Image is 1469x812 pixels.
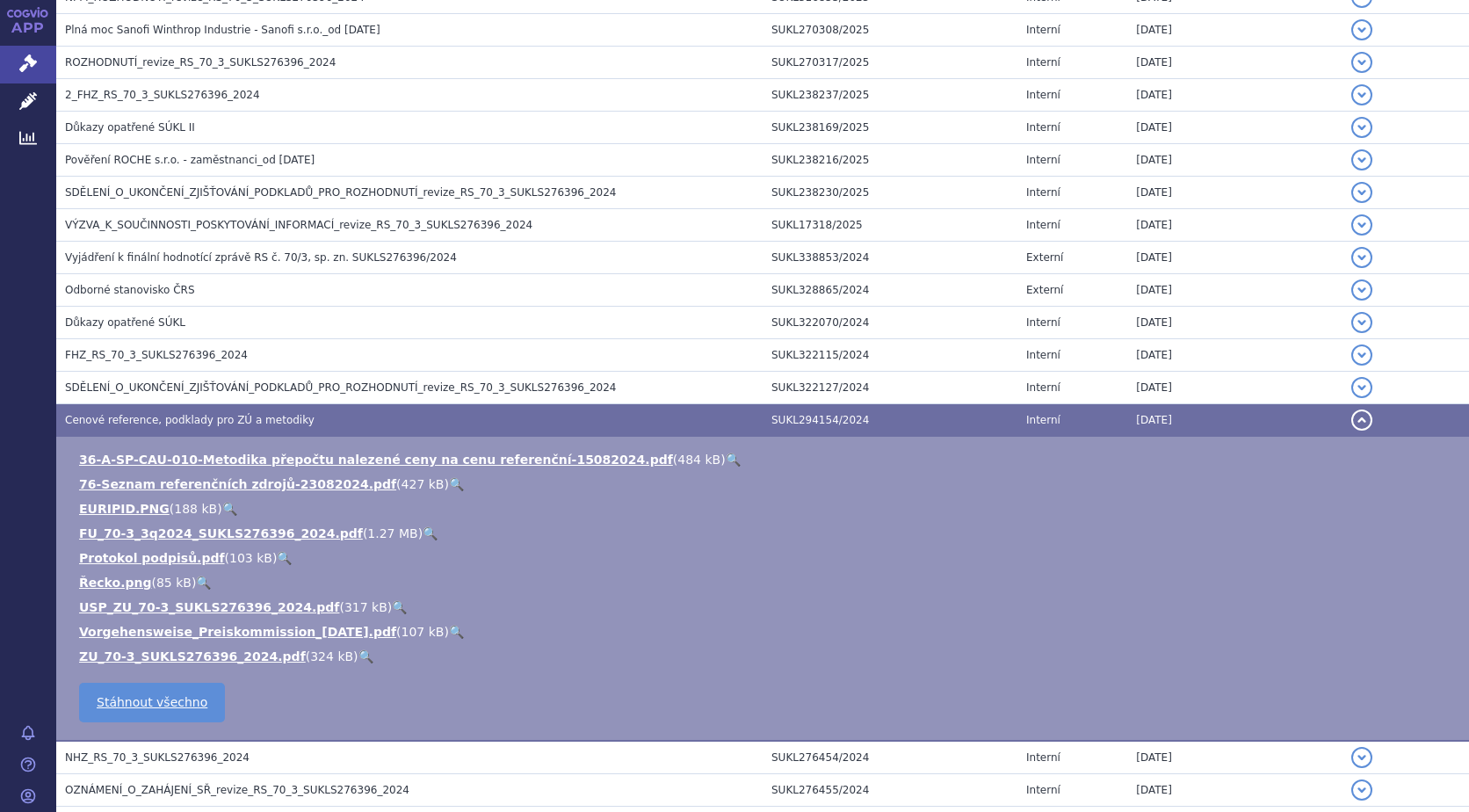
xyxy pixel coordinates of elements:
span: Interní [1026,56,1060,69]
a: 🔍 [358,649,373,663]
td: [DATE] [1127,242,1342,274]
a: 🔍 [726,453,741,467]
span: Interní [1026,381,1060,394]
td: SUKL270308/2025 [763,14,1017,47]
a: EURIPID.PNG [79,502,170,516]
button: detail [1351,182,1372,203]
td: SUKL17318/2025 [763,209,1017,242]
span: Cenové reference, podklady pro ZÚ a metodiky [65,414,315,426]
span: Důkazy opatřené SÚKL [65,316,185,329]
li: ( ) [79,574,1451,591]
td: [DATE] [1127,47,1342,79]
span: 484 kB [677,453,720,467]
a: 🔍 [196,576,211,590]
a: 🔍 [449,625,464,639]
td: [DATE] [1127,307,1342,339]
span: Interní [1026,154,1060,166]
span: 85 kB [156,576,192,590]
a: 🔍 [423,526,438,540]
td: SUKL322070/2024 [763,307,1017,339]
li: ( ) [79,451,1451,468]
span: 188 kB [174,502,217,516]
td: SUKL338853/2024 [763,242,1017,274]
span: Interní [1026,751,1060,764]
td: [DATE] [1127,372,1342,404]
span: Interní [1026,219,1060,231]
td: [DATE] [1127,144,1342,177]
span: SDĚLENÍ_O_UKONČENÍ_ZJIŠŤOVÁNÍ_PODKLADŮ_PRO_ROZHODNUTÍ_revize_RS_70_3_SUKLS276396_2024 [65,186,617,199]
a: 36-A-SP-CAU-010-Metodika přepočtu nalezené ceny na cenu referenční-15082024.pdf [79,453,673,467]
li: ( ) [79,549,1451,567]
td: [DATE] [1127,339,1342,372]
li: ( ) [79,525,1451,542]
span: 103 kB [229,551,272,565]
span: Pověření ROCHE s.r.o. - zaměstnanci_od 25.03.2025 [65,154,315,166]
td: [DATE] [1127,774,1342,807]
a: USP_ZU_70-3_SUKLS276396_2024.pdf [79,600,339,614]
button: detail [1351,312,1372,333]
td: [DATE] [1127,177,1342,209]
td: [DATE] [1127,209,1342,242]
li: ( ) [79,475,1451,493]
a: FU_70-3_3q2024_SUKLS276396_2024.pdf [79,526,363,540]
td: [DATE] [1127,79,1342,112]
span: FHZ_RS_70_3_SUKLS276396_2024 [65,349,248,361]
a: 🔍 [449,477,464,491]
td: SUKL238230/2025 [763,177,1017,209]
span: Plná moc Sanofi Winthrop Industrie - Sanofi s.r.o._od 20.6.2025 [65,24,380,36]
span: Externí [1026,284,1063,296]
span: ROZHODNUTÍ_revize_RS_70_3_SUKLS276396_2024 [65,56,336,69]
li: ( ) [79,500,1451,518]
span: OZNÁMENÍ_O_ZAHÁJENÍ_SŘ_revize_RS_70_3_SUKLS276396_2024 [65,784,409,796]
td: [DATE] [1127,112,1342,144]
button: detail [1351,84,1372,105]
td: SUKL294154/2024 [763,404,1017,437]
span: Interní [1026,89,1060,101]
span: SDĚLENÍ_O_UKONČENÍ_ZJIŠŤOVÁNÍ_PODKLADŮ_PRO_ROZHODNUTÍ_revize_RS_70_3_SUKLS276396_2024 [65,381,617,394]
button: detail [1351,377,1372,398]
span: VÝZVA_K_SOUČINNOSTI_POSKYTOVÁNÍ_INFORMACÍ_revize_RS_70_3_SUKLS276396_2024 [65,219,532,231]
a: 🔍 [392,600,407,614]
button: detail [1351,410,1372,431]
span: Interní [1026,24,1060,36]
span: Interní [1026,414,1060,426]
td: SUKL322127/2024 [763,372,1017,404]
span: 1.27 MB [367,526,417,540]
li: ( ) [79,648,1451,665]
span: 324 kB [310,649,353,663]
span: 2_FHZ_RS_70_3_SUKLS276396_2024 [65,89,260,101]
a: Protokol podpisů.pdf [79,551,225,565]
span: 107 kB [402,625,445,639]
a: Stáhnout všechno [79,683,225,722]
td: SUKL238237/2025 [763,79,1017,112]
td: SUKL238169/2025 [763,112,1017,144]
span: NHZ_RS_70_3_SUKLS276396_2024 [65,751,250,764]
button: detail [1351,247,1372,268]
button: detail [1351,117,1372,138]
button: detail [1351,52,1372,73]
span: Interní [1026,349,1060,361]
span: 427 kB [402,477,445,491]
span: Interní [1026,121,1060,134]
td: [DATE] [1127,404,1342,437]
button: detail [1351,19,1372,40]
td: [DATE] [1127,741,1342,774]
td: SUKL276455/2024 [763,774,1017,807]
td: SUKL322115/2024 [763,339,1017,372]
span: Externí [1026,251,1063,264]
span: Interní [1026,186,1060,199]
td: SUKL328865/2024 [763,274,1017,307]
a: ZU_70-3_SUKLS276396_2024.pdf [79,649,306,663]
a: 76-Seznam referenčních zdrojů-23082024.pdf [79,477,396,491]
button: detail [1351,779,1372,801]
td: SUKL238216/2025 [763,144,1017,177]
td: SUKL270317/2025 [763,47,1017,79]
a: Vorgehensweise_Preiskommission_[DATE].pdf [79,625,396,639]
button: detail [1351,747,1372,768]
span: Odborné stanovisko ČRS [65,284,195,296]
td: [DATE] [1127,14,1342,47]
span: Vyjádření k finální hodnotící zprávě RS č. 70/3, sp. zn. SUKLS276396/2024 [65,251,457,264]
button: detail [1351,344,1372,366]
li: ( ) [79,623,1451,641]
a: 🔍 [222,502,237,516]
